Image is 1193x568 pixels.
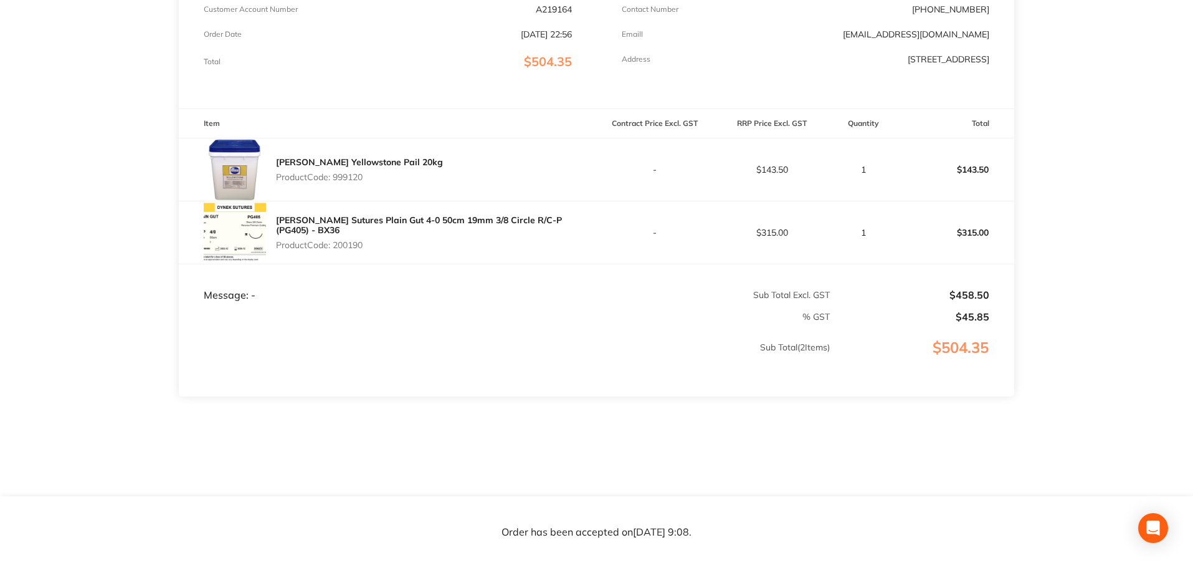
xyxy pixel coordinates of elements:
[276,214,562,236] a: [PERSON_NAME] Sutures Plain Gut 4-0 50cm 19mm 3/8 Circle R/C-P (PG405) - BX36
[831,311,989,322] p: $45.85
[1138,513,1168,543] div: Open Intercom Messenger
[622,55,650,64] p: Address
[204,57,221,66] p: Total
[714,228,830,238] p: $315.00
[830,109,897,138] th: Quantity
[521,29,572,39] p: [DATE] 22:56
[908,54,989,64] p: [STREET_ADDRESS]
[536,4,572,14] p: A219164
[276,240,596,250] p: Product Code: 200190
[831,339,1014,382] p: $504.35
[898,155,1014,185] p: $143.50
[204,5,298,14] p: Customer Account Number
[179,109,596,138] th: Item
[524,54,572,69] span: $504.35
[179,342,830,377] p: Sub Total ( 2 Items)
[597,290,830,300] p: Sub Total Excl. GST
[597,228,713,238] p: -
[831,289,989,301] p: $458.50
[597,109,714,138] th: Contract Price Excl. GST
[622,5,678,14] p: Contact Number
[597,165,713,175] p: -
[713,109,830,138] th: RRP Price Excl. GST
[204,30,242,39] p: Order Date
[204,138,266,201] img: bXhxbWZ1OQ
[898,218,1014,248] p: $315.00
[912,4,989,14] p: [PHONE_NUMBER]
[276,172,443,182] p: Product Code: 999120
[179,312,830,322] p: % GST
[831,228,896,238] p: 1
[897,109,1014,138] th: Total
[714,165,830,175] p: $143.50
[501,526,692,537] p: Order has been accepted on [DATE] 9:08 .
[179,264,596,301] td: Message: -
[276,156,443,168] a: [PERSON_NAME] Yellowstone Pail 20kg
[831,165,896,175] p: 1
[843,29,989,40] a: [EMAIL_ADDRESS][DOMAIN_NAME]
[622,30,643,39] p: Emaill
[204,201,266,264] img: aHBreGF3eA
